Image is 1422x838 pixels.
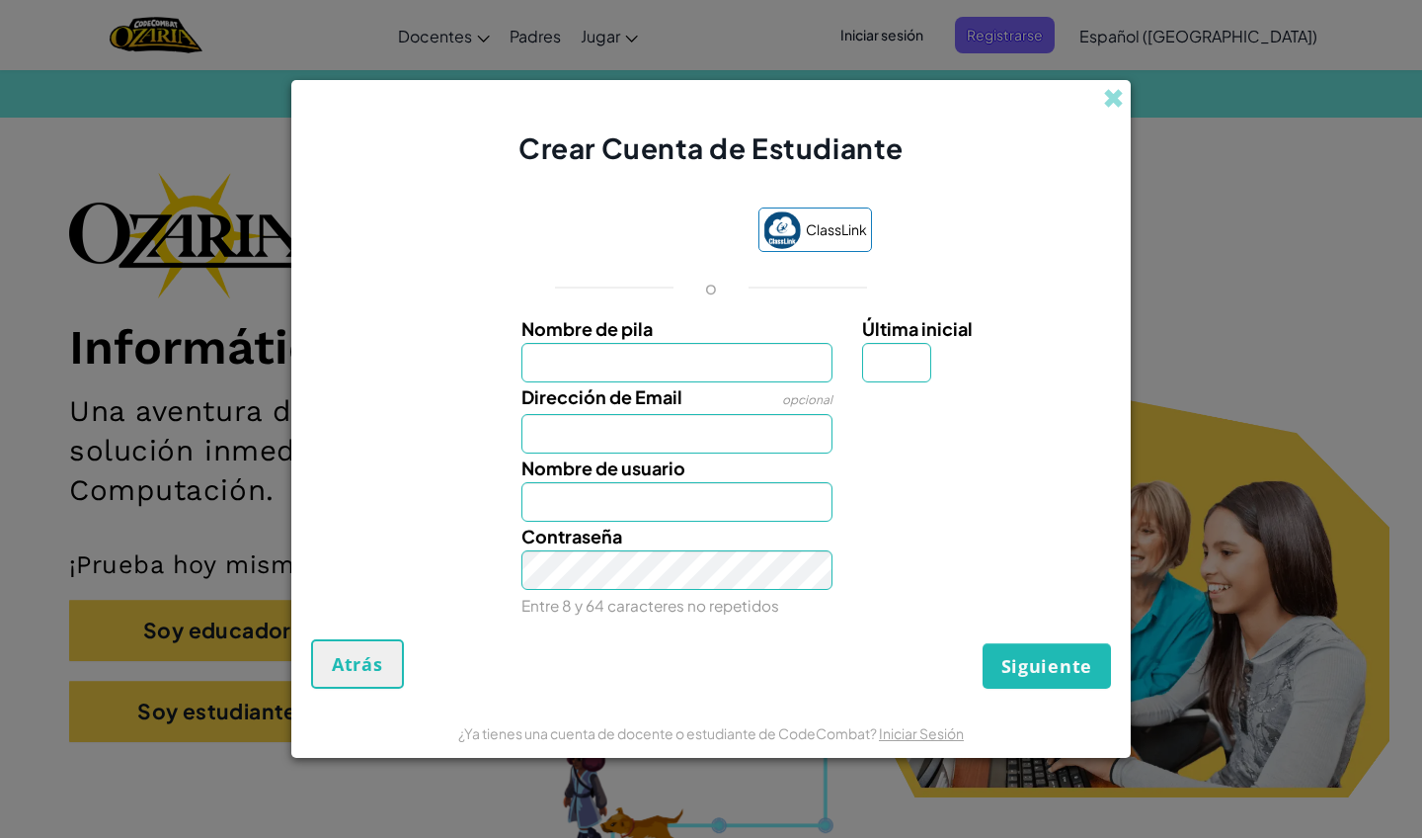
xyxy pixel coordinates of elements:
[1001,654,1092,678] span: Siguiente
[806,215,867,244] span: ClassLink
[782,392,832,407] span: opcional
[705,276,717,299] p: o
[540,210,749,254] iframe: Botón de Acceder con Google
[983,643,1111,689] button: Siguiente
[521,457,685,479] span: Nombre de usuario
[862,317,973,340] span: Última inicial
[550,210,739,254] div: Acceder con Google. Se abre en una pestaña nueva
[521,317,653,340] span: Nombre de pila
[521,525,622,547] span: Contraseña
[311,639,404,689] button: Atrás
[1016,20,1402,318] iframe: Diálogo de Acceder con Google
[879,724,964,742] a: Iniciar Sesión
[763,211,801,249] img: classlink-logo-small.png
[458,724,879,742] span: ¿Ya tienes una cuenta de docente o estudiante de CodeCombat?
[521,596,779,615] small: Entre 8 y 64 caracteres no repetidos
[332,652,383,676] span: Atrás
[518,130,904,165] span: Crear Cuenta de Estudiante
[521,385,682,408] span: Dirección de Email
